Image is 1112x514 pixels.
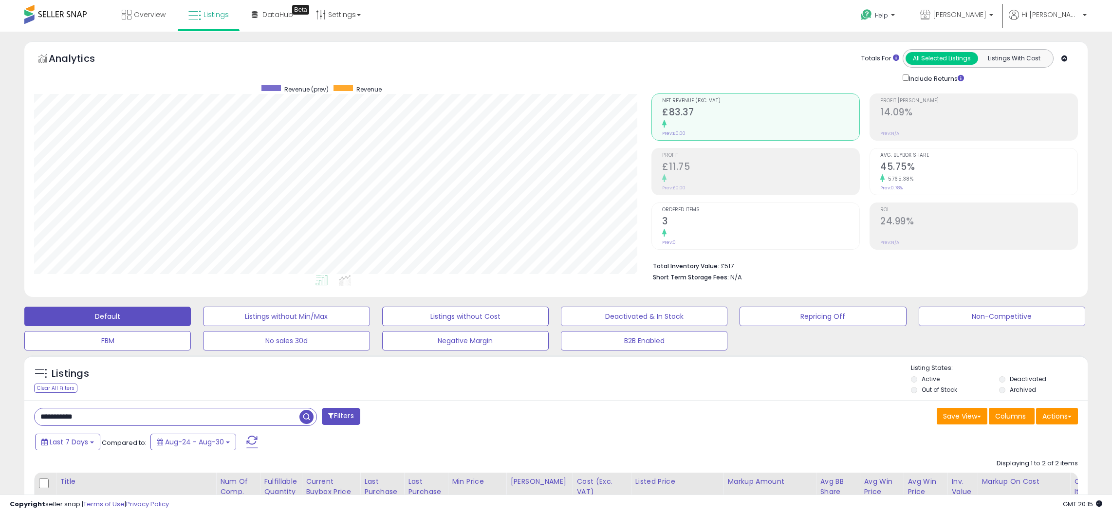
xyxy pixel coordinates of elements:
a: Privacy Policy [126,499,169,509]
button: Deactivated & In Stock [561,307,727,326]
span: Help [875,11,888,19]
div: [PERSON_NAME] [510,477,568,487]
div: Cost (Exc. VAT) [576,477,627,497]
span: ROI [880,207,1077,213]
h2: 45.75% [880,161,1077,174]
b: Short Term Storage Fees: [653,273,729,281]
button: No sales 30d [203,331,370,350]
small: Prev: £0.00 [662,130,686,136]
button: Repricing Off [740,307,906,326]
span: Profit [662,153,859,158]
span: Overview [134,10,166,19]
h2: 24.99% [880,216,1077,229]
small: 5765.38% [885,175,913,183]
span: Last 7 Days [50,437,88,447]
span: 2025-09-7 20:15 GMT [1063,499,1102,509]
h5: Analytics [49,52,114,68]
h5: Listings [52,367,89,381]
label: Deactivated [1010,375,1046,383]
a: Terms of Use [83,499,125,509]
div: Min Price [452,477,502,487]
div: Clear All Filters [34,384,77,393]
a: Help [853,1,905,32]
span: N/A [730,273,742,282]
span: DataHub [262,10,293,19]
span: Columns [995,411,1026,421]
button: Filters [322,408,360,425]
h2: £11.75 [662,161,859,174]
button: Default [24,307,191,326]
li: £517 [653,259,1071,271]
small: Prev: 0 [662,239,676,245]
small: Prev: 0.78% [880,185,903,191]
p: Listing States: [911,364,1088,373]
div: Displaying 1 to 2 of 2 items [997,459,1078,468]
span: Profit [PERSON_NAME] [880,98,1077,104]
button: Last 7 Days [35,434,100,450]
span: Revenue [356,85,382,93]
button: Actions [1036,408,1078,424]
span: Ordered Items [662,207,859,213]
div: Avg Win Price 24h. [864,477,899,507]
small: Prev: £0.00 [662,185,686,191]
small: Prev: N/A [880,130,899,136]
span: Revenue (prev) [284,85,329,93]
h2: 3 [662,216,859,229]
div: Ordered Items [1074,477,1110,497]
label: Out of Stock [922,385,957,394]
strong: Copyright [10,499,45,509]
label: Archived [1010,385,1036,394]
div: Num of Comp. [220,477,256,497]
div: Inv. value [951,477,973,497]
button: Columns [989,408,1035,424]
button: Non-Competitive [919,307,1085,326]
div: Last Purchase Price [364,477,400,507]
div: Listed Price [635,477,719,487]
div: Include Returns [895,73,976,84]
span: Hi [PERSON_NAME] [1021,10,1080,19]
small: Prev: N/A [880,239,899,245]
div: Markup Amount [727,477,812,487]
div: Avg Win Price [908,477,943,497]
button: Aug-24 - Aug-30 [150,434,236,450]
div: Title [60,477,212,487]
span: Listings [204,10,229,19]
div: Fulfillable Quantity [264,477,297,497]
div: Current Buybox Price [306,477,356,497]
button: Listings without Min/Max [203,307,370,326]
button: Save View [937,408,987,424]
div: Markup on Cost [982,477,1066,487]
button: FBM [24,331,191,350]
span: Aug-24 - Aug-30 [165,437,224,447]
div: seller snap | | [10,500,169,509]
span: Net Revenue (Exc. VAT) [662,98,859,104]
span: [PERSON_NAME] [933,10,986,19]
button: B2B Enabled [561,331,727,350]
span: Compared to: [102,438,147,447]
h2: £83.37 [662,107,859,120]
label: Active [922,375,940,383]
b: Total Inventory Value: [653,262,719,270]
span: Avg. Buybox Share [880,153,1077,158]
h2: 14.09% [880,107,1077,120]
div: Avg BB Share [820,477,855,497]
button: All Selected Listings [906,52,978,65]
button: Listings without Cost [382,307,549,326]
div: Tooltip anchor [292,5,309,15]
div: Totals For [861,54,899,63]
a: Hi [PERSON_NAME] [1009,10,1087,32]
i: Get Help [860,9,872,21]
button: Listings With Cost [978,52,1050,65]
button: Negative Margin [382,331,549,350]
